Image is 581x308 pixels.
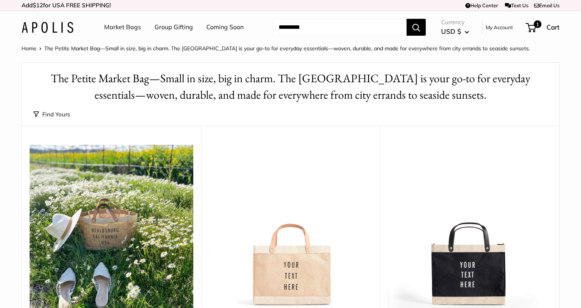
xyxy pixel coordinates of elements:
span: $12 [33,2,43,9]
a: Market Bags [104,22,141,33]
span: 1 [534,20,541,28]
button: USD $ [441,25,469,38]
a: Group Gifting [154,22,193,33]
button: Search [407,19,426,36]
h1: The Petite Market Bag—Small in size, big in charm. The [GEOGRAPHIC_DATA] is your go-to for everyd... [33,70,548,103]
a: 1 Cart [526,21,559,33]
span: Currency [441,17,469,28]
span: The Petite Market Bag—Small in size, big in charm. The [GEOGRAPHIC_DATA] is your go-to for everyd... [44,45,530,52]
nav: Breadcrumb [22,43,530,53]
span: USD $ [441,27,461,35]
a: Help Center [465,2,498,8]
a: My Account [486,23,513,32]
a: Email Us [534,2,559,8]
button: Find Yours [33,109,70,120]
img: Apolis [22,22,73,33]
a: Home [22,45,37,52]
input: Search... [272,19,407,36]
a: Coming Soon [206,22,244,33]
span: Cart [546,23,559,31]
a: Text Us [505,2,528,8]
